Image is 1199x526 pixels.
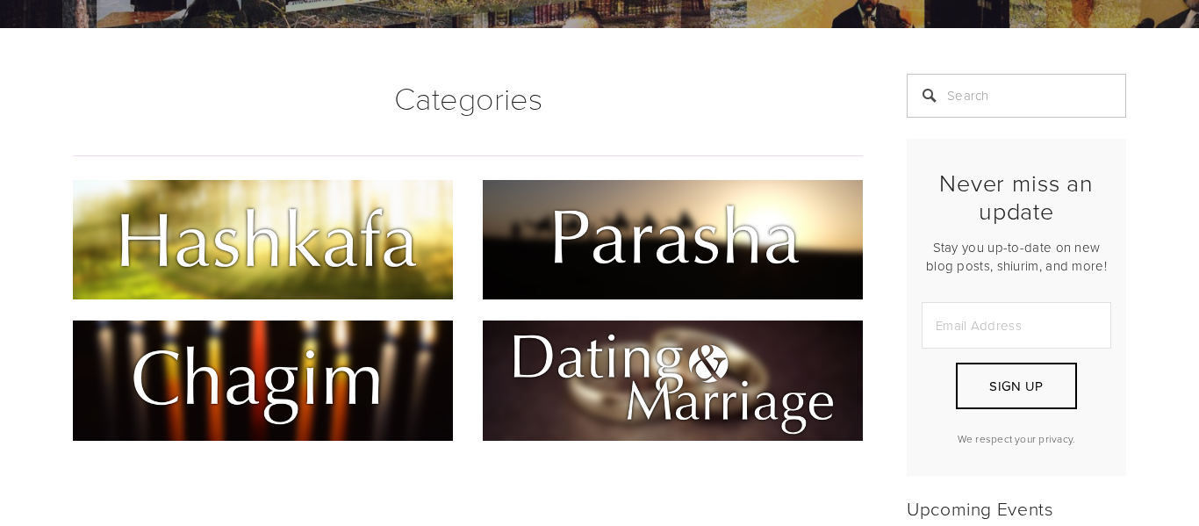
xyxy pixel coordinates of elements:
[922,238,1111,275] p: Stay you up-to-date on new blog posts, shiurim, and more!
[989,377,1043,395] span: Sign Up
[907,497,1126,519] h2: Upcoming Events
[922,302,1111,349] input: Email Address
[922,169,1111,226] h2: Never miss an update
[922,431,1111,446] p: We respect your privacy.
[73,74,863,121] h1: Categories
[907,74,1126,118] input: Search
[956,363,1077,409] button: Sign Up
